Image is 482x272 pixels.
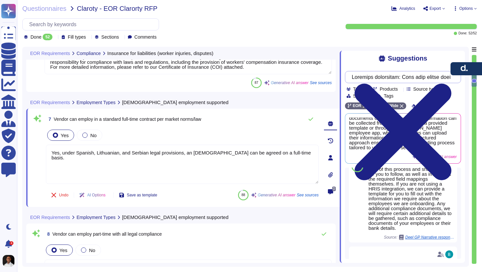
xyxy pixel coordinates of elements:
[271,81,309,85] span: Generative AI answer
[458,32,467,35] span: Done:
[399,7,415,10] span: Analytics
[30,35,41,39] span: Done
[122,100,229,105] span: [DEMOGRAPHIC_DATA] employment supported
[76,51,101,56] span: Compliance
[459,7,473,10] span: Options
[59,247,67,253] span: Yes
[46,117,51,121] span: 7
[332,187,336,191] span: 0
[101,35,119,39] span: Sections
[255,81,258,84] span: 87
[46,145,319,184] textarea: Yes, under Spanish, Lithuanian, and Serbian legal provisions, an [DEMOGRAPHIC_DATA] can be agreed...
[89,247,95,253] span: No
[54,117,201,122] span: Vendor can employ in a standard full-time contract per market norms/law
[76,100,115,105] span: Employment Types
[392,6,415,11] button: Analytics
[122,215,229,220] span: [DEMOGRAPHIC_DATA] employment supported
[405,235,454,239] span: Deel GP Narrative response - Draft.docx
[90,133,96,138] span: No
[52,231,162,237] span: Vendor can employ part-time with all legal compliance
[10,241,13,245] div: 4
[384,235,454,240] span: Source:
[61,133,69,138] span: Yes
[30,215,70,220] span: EOR Requirements
[297,193,319,197] span: See sources
[369,108,454,230] div: Employee onboarding: This step varies based on whether you are onboarding via an HRIS integration...
[445,250,453,258] img: user
[22,5,67,12] span: Questionnaires
[30,100,70,105] span: EOR Requirements
[76,215,115,220] span: Employment Types
[107,51,213,56] span: Insurance for liabilities (worker injuries, disputes)
[430,7,441,10] span: Export
[30,51,70,56] span: EOR Requirements
[127,193,157,197] span: Save as template
[134,35,157,39] span: Comments
[45,232,50,236] span: 8
[46,189,74,202] button: Undo
[349,71,454,83] input: Search by keywords
[68,35,86,39] span: Fill types
[26,19,159,30] input: Search by keywords
[242,193,245,197] span: 88
[87,193,106,197] span: AI Options
[77,5,158,12] span: Claroty - EOR Clarorty RFP
[469,32,477,35] span: 52 / 52
[310,81,332,85] span: See sources
[43,34,52,40] div: 52
[114,189,163,202] button: Save as template
[1,254,19,268] button: user
[59,193,69,197] span: Undo
[3,255,14,267] img: user
[258,193,295,197] span: Generative AI answer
